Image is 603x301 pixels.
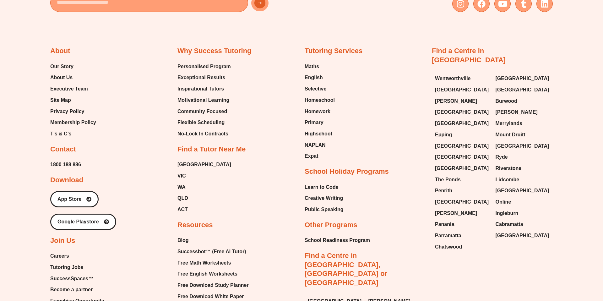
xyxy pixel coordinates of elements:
span: Lidcombe [496,175,519,184]
a: Epping [435,130,489,140]
span: Free English Worksheets [177,269,237,279]
a: Our Story [50,62,96,71]
span: Tutoring Jobs [50,263,83,272]
a: Expat [305,151,335,161]
span: T’s & C’s [50,129,71,139]
span: Ingleburn [496,209,519,218]
a: [GEOGRAPHIC_DATA] [496,74,550,83]
span: Personalised Program [177,62,231,71]
a: The Ponds [435,175,489,184]
span: Google Playstore [57,219,99,224]
a: App Store [50,191,99,207]
span: [GEOGRAPHIC_DATA] [435,197,489,207]
a: Careers [50,251,104,261]
a: Riverstone [496,164,550,173]
a: Homeschool [305,96,335,105]
a: [GEOGRAPHIC_DATA] [435,164,489,173]
span: Cabramatta [496,220,523,229]
a: Successbot™ (Free AI Tutor) [177,247,253,256]
span: ACT [177,205,188,214]
a: Mount Druitt [496,130,550,140]
h2: Other Programs [305,221,357,230]
a: [GEOGRAPHIC_DATA] [496,141,550,151]
span: Highschool [305,129,332,139]
span: Chatswood [435,242,462,252]
span: About Us [50,73,73,82]
span: [GEOGRAPHIC_DATA] [496,141,549,151]
a: 1800 188 886 [50,160,81,169]
span: Community Focused [177,107,227,116]
span: Burwood [496,96,517,106]
h2: Tutoring Services [305,47,362,56]
span: Become a partner [50,285,93,294]
span: Wentworthville [435,74,471,83]
a: Highschool [305,129,335,139]
a: VIC [177,171,231,181]
a: T’s & C’s [50,129,96,139]
a: Merrylands [496,119,550,128]
a: Privacy Policy [50,107,96,116]
span: [PERSON_NAME] [435,209,477,218]
a: Chatswood [435,242,489,252]
span: Expat [305,151,318,161]
span: [GEOGRAPHIC_DATA] [496,186,549,195]
span: Free Math Worksheets [177,258,231,268]
h2: Why Success Tutoring [177,47,252,56]
a: Burwood [496,96,550,106]
span: Motivational Learning [177,96,229,105]
h2: Join Us [50,236,75,245]
a: Parramatta [435,231,489,240]
span: [GEOGRAPHIC_DATA] [496,85,549,95]
span: No-Lock In Contracts [177,129,228,139]
a: [GEOGRAPHIC_DATA] [177,160,231,169]
span: Exceptional Results [177,73,225,82]
h2: Find a Tutor Near Me [177,145,246,154]
a: Find a Centre in [GEOGRAPHIC_DATA] [432,47,506,64]
a: [GEOGRAPHIC_DATA] [435,85,489,95]
a: [GEOGRAPHIC_DATA] [435,141,489,151]
a: Creative Writing [305,194,344,203]
a: [PERSON_NAME] [496,107,550,117]
span: Merrylands [496,119,522,128]
a: Executive Team [50,84,96,94]
a: Community Focused [177,107,231,116]
span: The Ponds [435,175,461,184]
a: SuccessSpaces™ [50,274,104,283]
span: Online [496,197,511,207]
span: [GEOGRAPHIC_DATA] [435,119,489,128]
span: Homework [305,107,330,116]
a: ACT [177,205,231,214]
a: Primary [305,118,335,127]
a: Inspirational Tutors [177,84,231,94]
a: Cabramatta [496,220,550,229]
span: Successbot™ (Free AI Tutor) [177,247,246,256]
span: VIC [177,171,186,181]
a: NAPLAN [305,140,335,150]
span: Inspirational Tutors [177,84,224,94]
a: About Us [50,73,96,82]
span: Epping [435,130,452,140]
a: Tutoring Jobs [50,263,104,272]
h2: Resources [177,221,213,230]
a: Maths [305,62,335,71]
h2: Download [50,176,83,185]
iframe: Chat Widget [495,230,603,301]
span: QLD [177,194,188,203]
a: English [305,73,335,82]
span: Flexible Scheduling [177,118,225,127]
span: English [305,73,323,82]
span: [GEOGRAPHIC_DATA] [496,74,549,83]
span: Mount Druitt [496,130,525,140]
span: Penrith [435,186,452,195]
a: QLD [177,194,231,203]
a: School Readiness Program [305,236,370,245]
a: Selective [305,84,335,94]
a: Site Map [50,96,96,105]
a: Exceptional Results [177,73,231,82]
